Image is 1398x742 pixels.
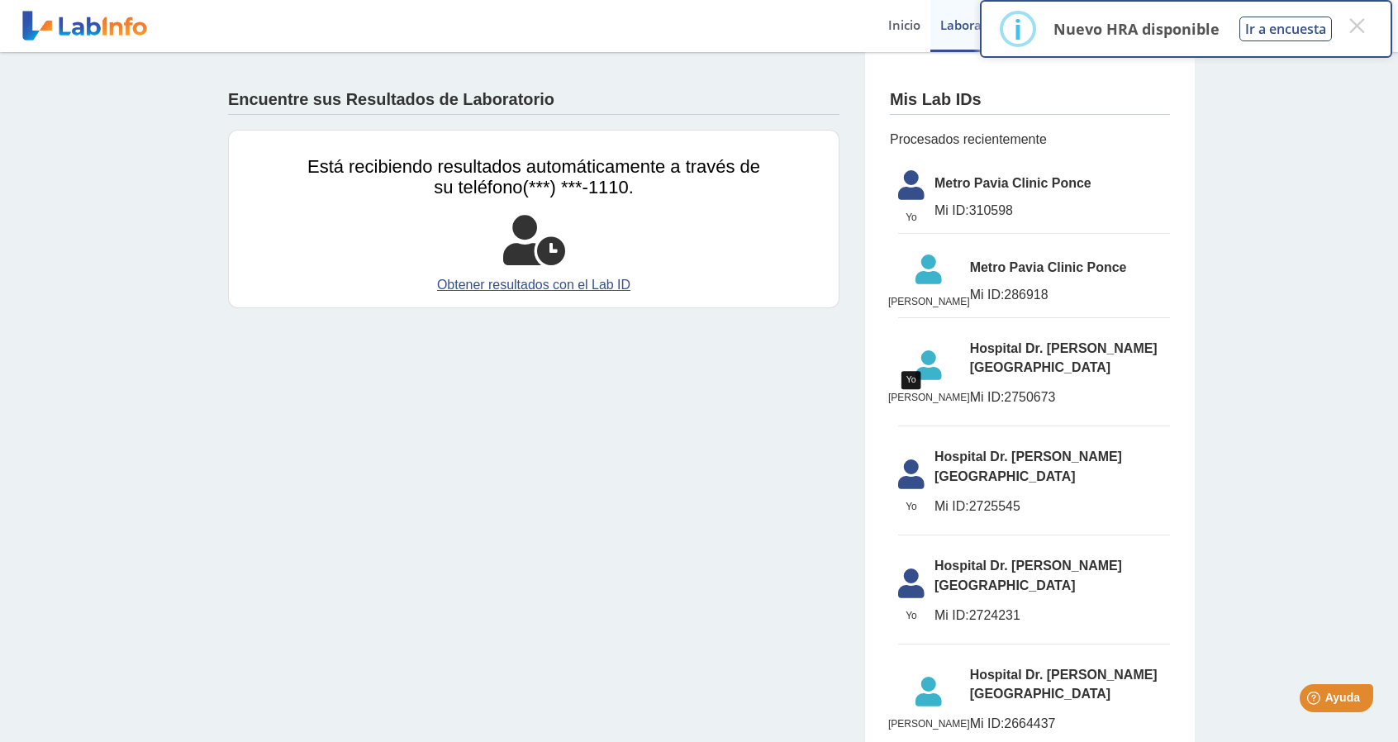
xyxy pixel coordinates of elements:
[1014,14,1022,44] div: i
[1251,678,1380,724] iframe: Help widget launcher
[934,447,1170,487] span: Hospital Dr. [PERSON_NAME][GEOGRAPHIC_DATA]
[934,174,1170,193] span: Metro Pavia Clinic Ponce
[901,371,921,389] div: Yo
[228,90,554,110] h4: Encuentre sus Resultados de Laboratorio
[970,716,1005,730] span: Mi ID:
[934,203,969,217] span: Mi ID:
[970,258,1170,278] span: Metro Pavia Clinic Ponce
[888,294,970,309] span: [PERSON_NAME]
[307,156,760,197] span: Está recibiendo resultados automáticamente a través de su teléfono
[890,130,1170,150] span: Procesados recientemente
[934,556,1170,596] span: Hospital Dr. [PERSON_NAME][GEOGRAPHIC_DATA]
[970,665,1170,705] span: Hospital Dr. [PERSON_NAME][GEOGRAPHIC_DATA]
[888,390,970,405] span: [PERSON_NAME]
[934,606,1170,625] span: 2724231
[890,90,982,110] h4: Mis Lab IDs
[1342,11,1372,40] button: Close this dialog
[934,201,1170,221] span: 310598
[307,275,760,295] a: Obtener resultados con el Lab ID
[934,608,969,622] span: Mi ID:
[888,499,934,514] span: Yo
[1053,19,1220,39] p: Nuevo HRA disponible
[1239,17,1332,41] button: Ir a encuesta
[888,716,970,731] span: [PERSON_NAME]
[970,388,1170,407] span: 2750673
[970,714,1170,734] span: 2664437
[970,339,1170,378] span: Hospital Dr. [PERSON_NAME][GEOGRAPHIC_DATA]
[888,608,934,623] span: Yo
[888,210,934,225] span: Yo
[934,497,1170,516] span: 2725545
[970,285,1170,305] span: 286918
[934,499,969,513] span: Mi ID:
[970,390,1005,404] span: Mi ID:
[970,288,1005,302] span: Mi ID:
